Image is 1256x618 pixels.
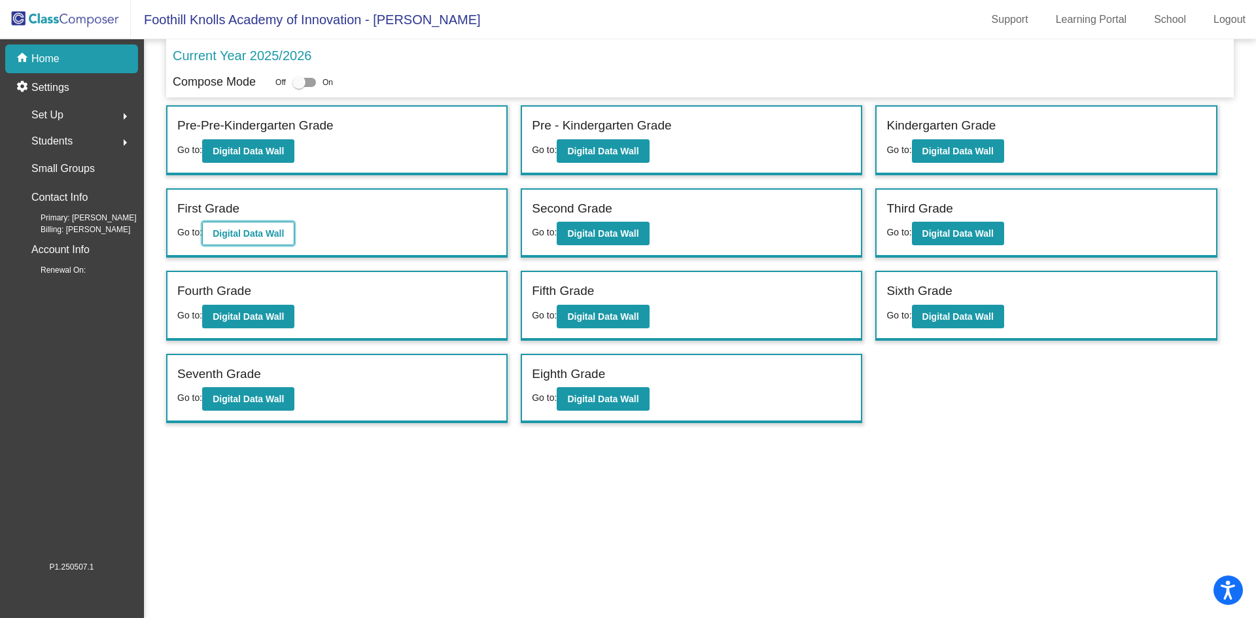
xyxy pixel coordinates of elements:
[886,145,911,155] span: Go to:
[922,311,994,322] b: Digital Data Wall
[177,116,334,135] label: Pre-Pre-Kindergarten Grade
[981,9,1039,30] a: Support
[275,77,286,88] span: Off
[912,139,1004,163] button: Digital Data Wall
[202,139,294,163] button: Digital Data Wall
[567,146,638,156] b: Digital Data Wall
[177,310,202,320] span: Go to:
[213,146,284,156] b: Digital Data Wall
[31,106,63,124] span: Set Up
[886,310,911,320] span: Go to:
[532,310,557,320] span: Go to:
[16,80,31,95] mat-icon: settings
[1045,9,1138,30] a: Learning Portal
[323,77,333,88] span: On
[912,305,1004,328] button: Digital Data Wall
[177,199,239,218] label: First Grade
[177,145,202,155] span: Go to:
[213,311,284,322] b: Digital Data Wall
[532,145,557,155] span: Go to:
[912,222,1004,245] button: Digital Data Wall
[31,160,95,178] p: Small Groups
[1203,9,1256,30] a: Logout
[117,109,133,124] mat-icon: arrow_right
[567,394,638,404] b: Digital Data Wall
[177,365,261,384] label: Seventh Grade
[31,51,60,67] p: Home
[213,228,284,239] b: Digital Data Wall
[117,135,133,150] mat-icon: arrow_right
[532,227,557,237] span: Go to:
[31,132,73,150] span: Students
[16,51,31,67] mat-icon: home
[173,73,256,91] p: Compose Mode
[202,222,294,245] button: Digital Data Wall
[131,9,481,30] span: Foothill Knolls Academy of Innovation - [PERSON_NAME]
[886,282,952,301] label: Sixth Grade
[202,305,294,328] button: Digital Data Wall
[532,392,557,403] span: Go to:
[532,365,605,384] label: Eighth Grade
[532,282,594,301] label: Fifth Grade
[557,387,649,411] button: Digital Data Wall
[886,199,952,218] label: Third Grade
[886,116,996,135] label: Kindergarten Grade
[177,282,251,301] label: Fourth Grade
[532,199,612,218] label: Second Grade
[177,227,202,237] span: Go to:
[922,228,994,239] b: Digital Data Wall
[177,392,202,403] span: Go to:
[31,188,88,207] p: Contact Info
[20,224,130,235] span: Billing: [PERSON_NAME]
[567,228,638,239] b: Digital Data Wall
[31,80,69,95] p: Settings
[557,305,649,328] button: Digital Data Wall
[557,139,649,163] button: Digital Data Wall
[532,116,671,135] label: Pre - Kindergarten Grade
[1143,9,1196,30] a: School
[557,222,649,245] button: Digital Data Wall
[202,387,294,411] button: Digital Data Wall
[173,46,311,65] p: Current Year 2025/2026
[922,146,994,156] b: Digital Data Wall
[20,212,137,224] span: Primary: [PERSON_NAME]
[567,311,638,322] b: Digital Data Wall
[20,264,86,276] span: Renewal On:
[31,241,90,259] p: Account Info
[213,394,284,404] b: Digital Data Wall
[886,227,911,237] span: Go to:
